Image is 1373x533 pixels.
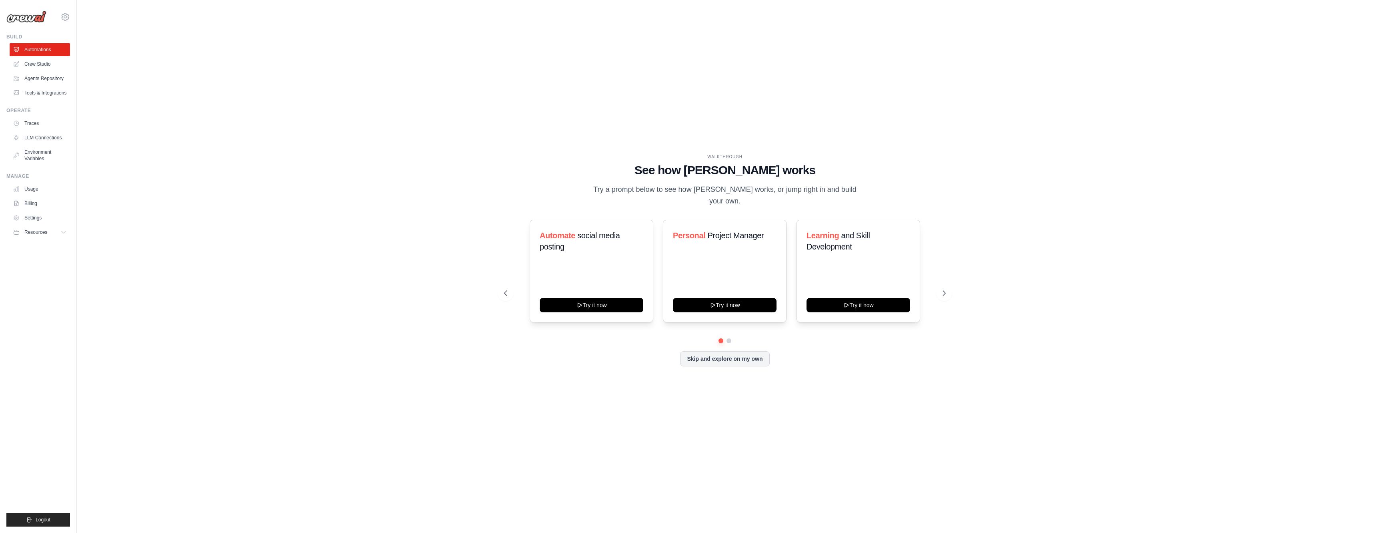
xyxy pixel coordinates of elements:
a: Agents Repository [10,72,70,85]
a: Automations [10,43,70,56]
a: Crew Studio [10,58,70,70]
button: Try it now [807,298,910,312]
span: Logout [36,517,50,523]
img: Logo [6,11,46,23]
a: Billing [10,197,70,210]
span: Personal [673,231,705,240]
button: Try it now [540,298,643,312]
button: Logout [6,513,70,527]
span: Resources [24,229,47,235]
a: Environment Variables [10,146,70,165]
a: Traces [10,117,70,130]
span: Automate [540,231,575,240]
a: LLM Connections [10,131,70,144]
h1: See how [PERSON_NAME] works [504,163,946,177]
div: Manage [6,173,70,179]
iframe: Chat Widget [1333,495,1373,533]
span: social media posting [540,231,620,251]
div: Build [6,34,70,40]
button: Try it now [673,298,777,312]
button: Skip and explore on my own [680,351,769,366]
a: Tools & Integrations [10,86,70,99]
a: Usage [10,183,70,195]
div: Operate [6,107,70,114]
span: and Skill Development [807,231,870,251]
span: Learning [807,231,839,240]
button: Resources [10,226,70,239]
div: WALKTHROUGH [504,154,946,160]
span: Project Manager [708,231,764,240]
p: Try a prompt below to see how [PERSON_NAME] works, or jump right in and build your own. [590,184,859,207]
a: Settings [10,211,70,224]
